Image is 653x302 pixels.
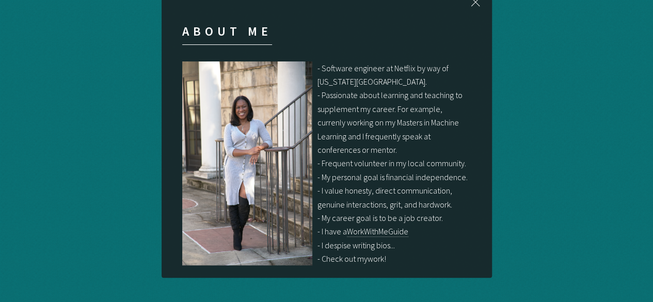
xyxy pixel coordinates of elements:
a: WorkWithMeGuide [347,226,408,237]
p: - I despise writing bios... [317,239,471,252]
p: - Check out my ! [317,252,471,265]
h2: About Me [182,23,272,45]
p: - My personal goal is financial independence. [317,170,471,184]
p: - Frequent volunteer in my local community. [317,156,471,170]
p: - My career goal is to be a job creator. [317,211,471,225]
p: - Passionate about learning and teaching to supplement my career. For example, currenly working o... [317,88,471,156]
p: - Software engineer at Netflix by way of [US_STATE][GEOGRAPHIC_DATA]. [317,61,471,89]
p: - I value honesty, direct communication, genuine interactions, grit, and hardwork. [317,184,471,211]
a: work [368,253,384,264]
p: - I have a [317,225,471,238]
